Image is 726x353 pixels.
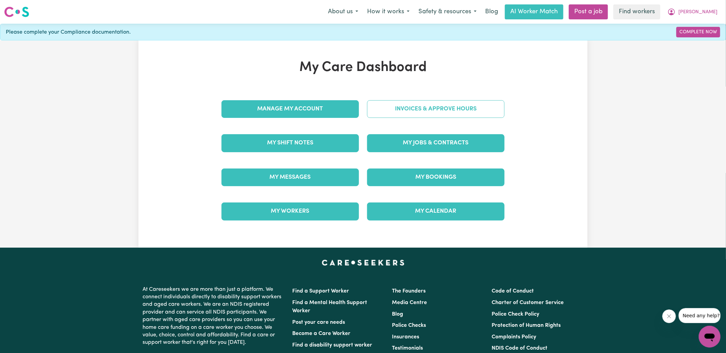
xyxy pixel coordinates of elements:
a: My Workers [221,202,359,220]
a: AI Worker Match [505,4,563,19]
a: NDIS Code of Conduct [492,346,548,351]
iframe: Button to launch messaging window [699,326,721,348]
a: Blog [481,4,502,19]
a: Become a Care Worker [292,331,350,336]
h1: My Care Dashboard [217,59,509,76]
a: Find a Support Worker [292,288,349,294]
a: The Founders [392,288,426,294]
a: Careseekers home page [322,260,405,265]
img: Careseekers logo [4,6,29,18]
a: Code of Conduct [492,288,534,294]
button: About us [324,5,363,19]
a: Careseekers logo [4,4,29,20]
a: Post your care needs [292,320,345,325]
a: Post a job [569,4,608,19]
a: Charter of Customer Service [492,300,564,305]
button: Safety & resources [414,5,481,19]
a: My Messages [221,169,359,186]
a: My Shift Notes [221,134,359,152]
span: Please complete your Compliance documentation. [6,28,131,36]
p: At Careseekers we are more than just a platform. We connect individuals directly to disability su... [143,283,284,349]
a: Blog [392,312,403,317]
a: Find a Mental Health Support Worker [292,300,367,314]
a: My Bookings [367,169,505,186]
a: Find workers [613,4,660,19]
a: Protection of Human Rights [492,323,561,328]
a: My Calendar [367,202,505,220]
a: Complete Now [676,27,720,37]
button: How it works [363,5,414,19]
a: Insurances [392,334,419,340]
a: Testimonials [392,346,423,351]
iframe: Message from company [679,308,721,323]
a: Invoices & Approve Hours [367,100,505,118]
a: Media Centre [392,300,427,305]
a: Complaints Policy [492,334,537,340]
span: [PERSON_NAME] [678,8,717,16]
a: Police Check Policy [492,312,540,317]
iframe: Close message [662,310,676,323]
a: Police Checks [392,323,426,328]
a: My Jobs & Contracts [367,134,505,152]
a: Find a disability support worker [292,342,372,348]
button: My Account [663,5,722,19]
a: Manage My Account [221,100,359,118]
